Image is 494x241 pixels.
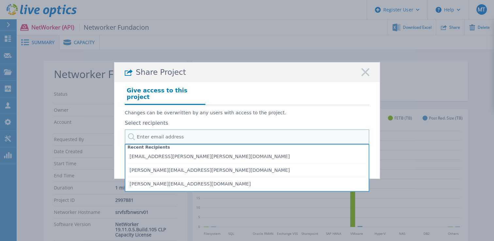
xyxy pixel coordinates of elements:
[128,164,366,177] li: [PERSON_NAME][EMAIL_ADDRESS][PERSON_NAME][DOMAIN_NAME]
[125,85,205,105] h4: Give access to this project
[136,68,186,77] span: Share Project
[128,177,366,191] li: [PERSON_NAME][EMAIL_ADDRESS][DOMAIN_NAME]
[125,120,369,126] label: Select recipients
[125,110,369,116] p: Changes can be overwritten by any users with access to the project.
[128,150,366,164] li: [EMAIL_ADDRESS][PERSON_NAME][PERSON_NAME][DOMAIN_NAME]
[125,129,369,144] input: Enter email address
[125,143,172,152] span: Recent Recipients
